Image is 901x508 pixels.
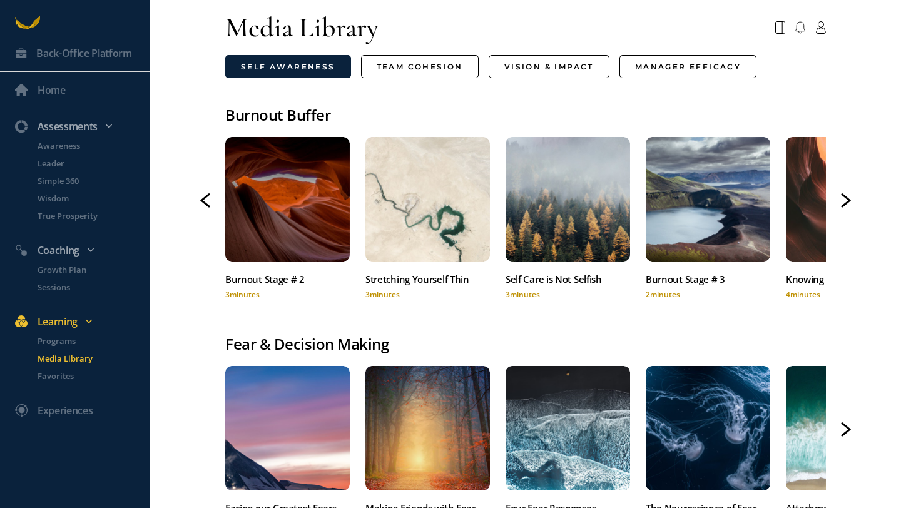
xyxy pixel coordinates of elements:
[489,55,609,78] a: Vision & Impact
[38,157,148,170] p: Leader
[23,263,150,276] a: Growth Plan
[225,289,350,300] div: 3 minutes
[38,402,93,419] div: Experiences
[23,140,150,152] a: Awareness
[23,335,150,347] a: Programs
[8,118,155,135] div: Assessments
[506,289,630,300] div: 3 minutes
[23,192,150,205] a: Wisdom
[225,10,379,45] div: Media Library
[23,281,150,293] a: Sessions
[225,271,350,287] div: Burnout Stage # 2
[23,352,150,365] a: Media Library
[225,103,826,127] div: Burnout Buffer
[23,157,150,170] a: Leader
[38,140,148,152] p: Awareness
[23,370,150,382] a: Favorites
[38,192,148,205] p: Wisdom
[225,332,826,356] div: Fear & Decision Making
[361,55,479,78] a: Team Cohesion
[36,45,132,61] div: Back-Office Platform
[506,271,630,287] div: Self Care is Not Selfish
[646,289,770,300] div: 2 minutes
[38,335,148,347] p: Programs
[38,352,148,365] p: Media Library
[8,313,155,330] div: Learning
[23,210,150,222] a: True Prosperity
[38,370,148,382] p: Favorites
[38,210,148,222] p: True Prosperity
[38,263,148,276] p: Growth Plan
[23,175,150,187] a: Simple 360
[38,281,148,293] p: Sessions
[8,242,155,258] div: Coaching
[365,289,490,300] div: 3 minutes
[646,271,770,287] div: Burnout Stage # 3
[619,55,756,78] a: Manager Efficacy
[365,271,490,287] div: Stretching Yourself Thin
[38,82,66,98] div: Home
[225,55,351,78] a: Self Awareness
[38,175,148,187] p: Simple 360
